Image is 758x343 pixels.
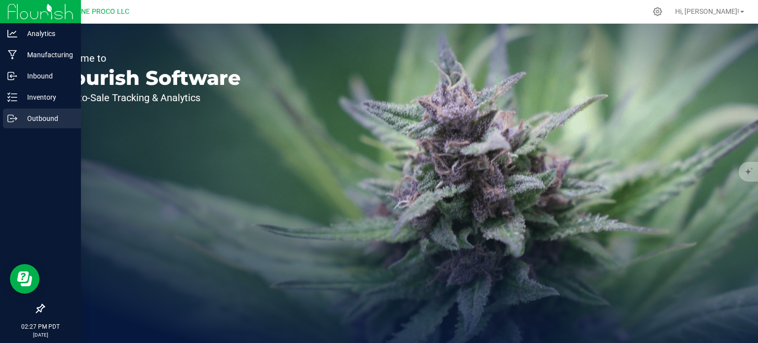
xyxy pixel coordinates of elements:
span: Hi, [PERSON_NAME]! [675,7,739,15]
inline-svg: Outbound [7,114,17,123]
span: DUNE PROCO LLC [72,7,129,16]
p: Seed-to-Sale Tracking & Analytics [53,93,241,103]
inline-svg: Inbound [7,71,17,81]
p: Analytics [17,28,76,39]
p: Welcome to [53,53,241,63]
p: [DATE] [4,331,76,339]
inline-svg: Manufacturing [7,50,17,60]
p: Flourish Software [53,68,241,88]
p: Inventory [17,91,76,103]
inline-svg: Analytics [7,29,17,38]
p: 02:27 PM PDT [4,322,76,331]
iframe: Resource center [10,264,39,294]
p: Manufacturing [17,49,76,61]
div: Manage settings [651,7,664,16]
p: Outbound [17,113,76,124]
p: Inbound [17,70,76,82]
inline-svg: Inventory [7,92,17,102]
